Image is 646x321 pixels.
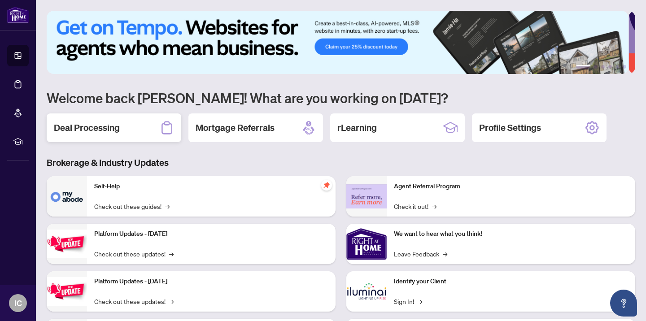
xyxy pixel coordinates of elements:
span: → [418,296,422,306]
img: Platform Updates - July 8, 2025 [47,277,87,305]
h2: rLearning [337,121,377,134]
a: Check out these updates!→ [94,296,174,306]
p: Agent Referral Program [394,182,628,191]
h1: Welcome back [PERSON_NAME]! What are you working on [DATE]? [47,89,635,106]
button: 4 [608,65,612,69]
a: Sign In!→ [394,296,422,306]
img: Slide 0 [47,11,629,74]
h2: Deal Processing [54,121,120,134]
p: Identify your Client [394,277,628,286]
button: 6 [623,65,626,69]
img: Agent Referral Program [346,184,387,209]
button: Open asap [610,290,637,317]
img: logo [7,7,29,23]
button: 2 [594,65,598,69]
button: 1 [576,65,590,69]
img: Self-Help [47,176,87,217]
p: We want to hear what you think! [394,229,628,239]
img: Identify your Client [346,271,387,312]
span: → [165,201,170,211]
span: → [432,201,436,211]
span: → [169,249,174,259]
button: 5 [615,65,619,69]
span: pushpin [321,180,332,191]
a: Check out these guides!→ [94,201,170,211]
a: Check it out!→ [394,201,436,211]
p: Platform Updates - [DATE] [94,277,328,286]
button: 3 [601,65,605,69]
img: We want to hear what you think! [346,224,387,264]
h3: Brokerage & Industry Updates [47,156,635,169]
p: Platform Updates - [DATE] [94,229,328,239]
span: → [169,296,174,306]
a: Leave Feedback→ [394,249,447,259]
h2: Profile Settings [479,121,541,134]
span: → [443,249,447,259]
img: Platform Updates - July 21, 2025 [47,230,87,258]
a: Check out these updates!→ [94,249,174,259]
p: Self-Help [94,182,328,191]
span: IC [14,297,22,309]
h2: Mortgage Referrals [196,121,275,134]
